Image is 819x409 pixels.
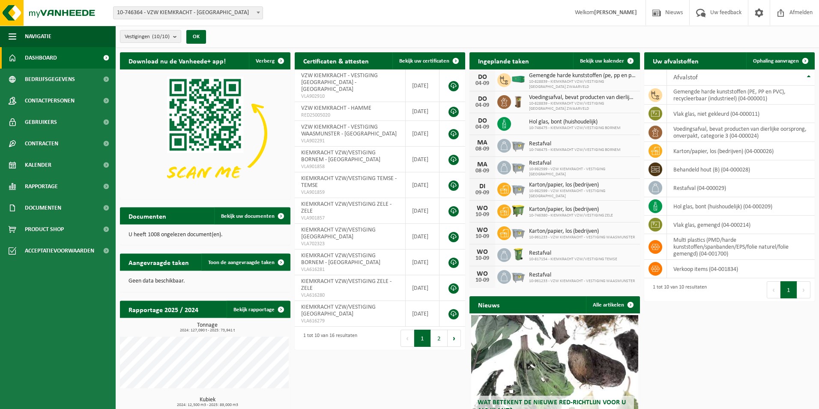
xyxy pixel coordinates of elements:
td: [DATE] [406,102,440,121]
td: gemengde harde kunststoffen (PE, PP en PVC), recycleerbaar (industrieel) (04-000001) [667,86,815,105]
span: VLA616281 [301,266,399,273]
span: Afvalstof [673,74,698,81]
div: DO [474,117,491,124]
td: [DATE] [406,224,440,250]
span: 10-746364 - VZW KIEMKRACHT - HAMME [114,7,263,19]
span: VLA902910 [301,93,399,100]
div: WO [474,227,491,234]
td: [DATE] [406,172,440,198]
td: behandeld hout (B) (04-000028) [667,160,815,179]
a: Alle artikelen [586,296,639,313]
span: VLA901859 [301,189,399,196]
div: 08-09 [474,168,491,174]
img: WB-2500-GAL-GY-01 [511,225,526,240]
span: KIEMKRACHT VZW/VESTIGING [GEOGRAPHIC_DATA] [301,227,376,240]
img: WB-0140-HPE-BN-01 [511,94,526,108]
span: 2024: 12,500 m3 - 2025: 89,000 m3 [124,403,290,407]
td: vlak glas, gemengd (04-000214) [667,216,815,234]
span: 10-828839 - KIEMKRACHT VZW/VESTIGING [GEOGRAPHIC_DATA] ZWAARVELD [529,79,636,90]
span: KIEMKRACHT VZW/VESTIGING [GEOGRAPHIC_DATA] [301,304,376,317]
button: 1 [414,330,431,347]
span: KIEMKRACHT VZW/VESTIGING ZELE - ZELE [301,278,392,292]
a: Toon de aangevraagde taken [201,254,290,271]
h2: Ingeplande taken [469,52,538,69]
td: voedingsafval, bevat producten van dierlijke oorsprong, onverpakt, categorie 3 (04-000024) [667,123,815,142]
div: MA [474,139,491,146]
span: Contactpersonen [25,90,75,111]
div: 10-09 [474,256,491,262]
td: [DATE] [406,69,440,102]
td: vlak glas, niet gekleurd (04-000011) [667,105,815,123]
span: Dashboard [25,47,57,69]
span: VZW KIEMKRACHT - VESTIGING WAASMUNSTER - [GEOGRAPHIC_DATA] [301,124,397,137]
span: Karton/papier, los (bedrijven) [529,182,636,189]
span: 10-746380 - KIEMKRACHT VZW/VESTIGING ZELE [529,213,613,218]
button: Vestigingen(10/10) [120,30,181,43]
td: [DATE] [406,250,440,275]
button: Next [448,330,461,347]
count: (10/10) [152,34,170,39]
h2: Download nu de Vanheede+ app! [120,52,234,69]
p: Geen data beschikbaar. [129,278,282,284]
img: WB-1100-HPE-GN-50 [511,203,526,218]
span: VLA901857 [301,215,399,222]
img: WB-2500-GAL-GY-01 [511,181,526,196]
span: Restafval [529,141,621,147]
span: 10-982599 - VZW KIEMKRACHT - VESTIGING [GEOGRAPHIC_DATA] [529,167,636,177]
div: MA [474,161,491,168]
span: Vestigingen [125,30,170,43]
td: [DATE] [406,147,440,172]
span: Documenten [25,197,61,219]
span: 10-828839 - KIEMKRACHT VZW/VESTIGING [GEOGRAPHIC_DATA] ZWAARVELD [529,101,636,111]
div: DO [474,96,491,102]
td: [DATE] [406,301,440,327]
div: 1 tot 10 van 16 resultaten [299,329,357,348]
span: Navigatie [25,26,51,47]
span: Gebruikers [25,111,57,133]
a: Bekijk uw kalender [573,52,639,69]
p: U heeft 1008 ongelezen document(en). [129,232,282,238]
span: 10-746475 - KIEMKRACHT VZW/VESTIGING BORNEM [529,126,621,131]
img: WB-2500-GAL-GY-01 [511,159,526,174]
td: [DATE] [406,121,440,147]
div: 10-09 [474,277,491,283]
td: restafval (04-000029) [667,179,815,197]
span: KIEMKRACHT VZW/VESTIGING TEMSE - TEMSE [301,175,397,189]
span: Kalender [25,154,51,176]
strong: [PERSON_NAME] [594,9,637,16]
span: Toon de aangevraagde taken [208,260,275,265]
span: VLA616279 [301,318,399,325]
a: Ophaling aanvragen [746,52,814,69]
span: VLA902291 [301,138,399,144]
span: Restafval [529,250,617,257]
span: VZW KIEMKRACHT - VESTIGING [GEOGRAPHIC_DATA] - [GEOGRAPHIC_DATA] [301,72,378,93]
h2: Documenten [120,208,175,224]
div: 04-09 [474,102,491,108]
td: hol glas, bont (huishoudelijk) (04-000209) [667,197,815,216]
span: 10-982599 - VZW KIEMKRACHT - VESTIGING [GEOGRAPHIC_DATA] [529,189,636,199]
span: VZW KIEMKRACHT - HAMME [301,105,371,111]
div: 04-09 [474,124,491,130]
div: 09-09 [474,190,491,196]
span: 10-961233 - VZW KIEMKRACHT - VESTIGING WAASMUNSTER [529,235,635,240]
span: VLA901858 [301,163,399,170]
a: Bekijk uw certificaten [392,52,464,69]
span: Karton/papier, los (bedrijven) [529,228,635,235]
td: [DATE] [406,198,440,224]
span: Restafval [529,272,635,279]
h3: Tonnage [124,322,290,333]
img: Download de VHEPlus App [120,69,290,198]
h2: Nieuws [469,296,508,313]
a: Bekijk uw documenten [214,208,290,225]
div: 1 tot 10 van 10 resultaten [649,280,707,299]
div: WO [474,205,491,212]
img: WB-2500-GAL-GY-01 [511,269,526,283]
span: Acceptatievoorwaarden [25,240,94,262]
td: karton/papier, los (bedrijven) (04-000026) [667,142,815,160]
button: 2 [431,330,448,347]
button: Next [797,281,810,298]
div: DO [474,74,491,81]
span: Bekijk uw kalender [580,58,624,64]
span: 10-817154 - KIEMKRACHT VZW/VESTIGING TEMSE [529,257,617,262]
div: 10-09 [474,234,491,240]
